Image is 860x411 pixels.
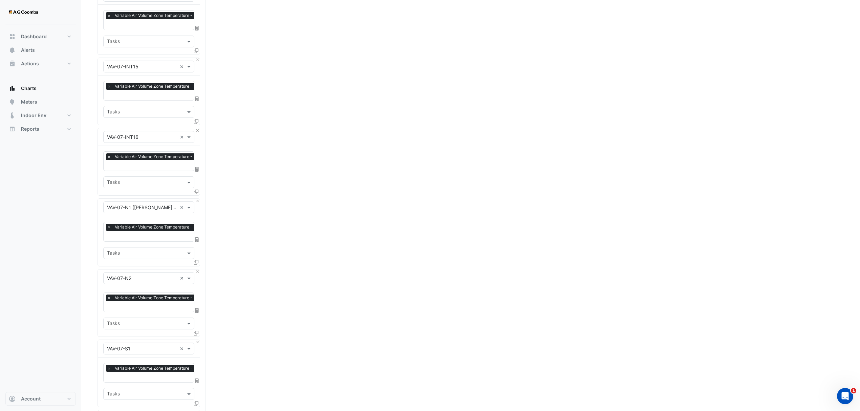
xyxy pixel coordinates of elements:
[5,392,76,406] button: Account
[194,237,200,243] span: Choose Function
[9,47,16,53] app-icon: Alerts
[9,112,16,119] app-icon: Indoor Env
[180,204,186,211] span: Clear
[5,43,76,57] button: Alerts
[194,330,198,336] span: Clone Favourites and Tasks from this Equipment to other Equipment
[194,48,198,54] span: Clone Favourites and Tasks from this Equipment to other Equipment
[21,126,39,132] span: Reports
[113,365,225,372] span: Variable Air Volume Zone Temperature - L07, VAV-07-S1
[194,189,198,195] span: Clone Favourites and Tasks from this Equipment to other Equipment
[5,109,76,122] button: Indoor Env
[113,295,225,301] span: Variable Air Volume Zone Temperature - L07, VAV-07-N2
[21,99,37,105] span: Meters
[195,58,200,62] button: Close
[106,365,112,372] span: ×
[21,60,39,67] span: Actions
[106,390,120,399] div: Tasks
[113,153,232,160] span: Variable Air Volume Zone Temperature - L07, VAV-07-INT16
[5,122,76,136] button: Reports
[106,83,112,90] span: ×
[194,96,200,102] span: Choose Function
[113,83,231,90] span: Variable Air Volume Zone Temperature - L07, VAV-07-INT15
[9,99,16,105] app-icon: Meters
[106,178,120,187] div: Tasks
[194,307,200,313] span: Choose Function
[21,112,46,119] span: Indoor Env
[9,85,16,92] app-icon: Charts
[5,30,76,43] button: Dashboard
[5,82,76,95] button: Charts
[113,12,232,19] span: Variable Air Volume Zone Temperature - L07, VAV-07-INT14
[106,153,112,160] span: ×
[113,224,225,231] span: Variable Air Volume Zone Temperature - L07, VAV-07-N1
[194,378,200,384] span: Choose Function
[9,126,16,132] app-icon: Reports
[106,38,120,46] div: Tasks
[106,224,112,231] span: ×
[180,275,186,282] span: Clear
[21,395,41,402] span: Account
[106,12,112,19] span: ×
[106,249,120,258] div: Tasks
[194,260,198,265] span: Clone Favourites and Tasks from this Equipment to other Equipment
[837,388,853,404] iframe: Intercom live chat
[194,25,200,31] span: Choose Function
[195,340,200,344] button: Close
[195,128,200,133] button: Close
[106,108,120,117] div: Tasks
[195,199,200,203] button: Close
[194,401,198,406] span: Clone Favourites and Tasks from this Equipment to other Equipment
[21,47,35,53] span: Alerts
[106,320,120,328] div: Tasks
[21,85,37,92] span: Charts
[9,33,16,40] app-icon: Dashboard
[180,133,186,140] span: Clear
[8,5,39,19] img: Company Logo
[851,388,856,393] span: 1
[180,345,186,352] span: Clear
[180,63,186,70] span: Clear
[5,95,76,109] button: Meters
[9,60,16,67] app-icon: Actions
[21,33,47,40] span: Dashboard
[5,57,76,70] button: Actions
[106,295,112,301] span: ×
[194,118,198,124] span: Clone Favourites and Tasks from this Equipment to other Equipment
[195,269,200,274] button: Close
[194,166,200,172] span: Choose Function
